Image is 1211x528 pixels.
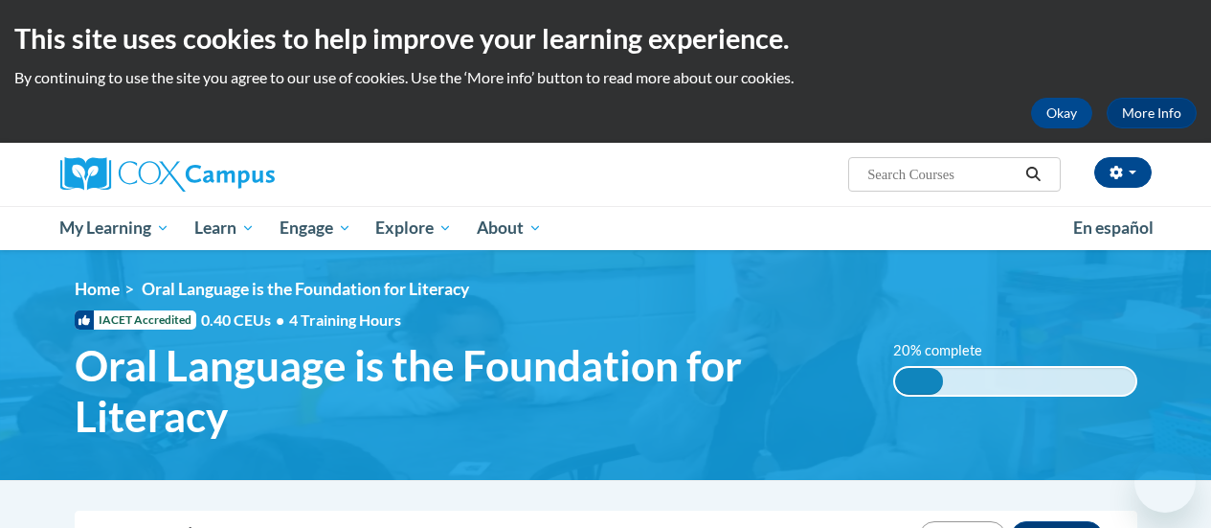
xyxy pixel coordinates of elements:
[75,279,120,299] a: Home
[363,206,464,250] a: Explore
[477,217,542,240] span: About
[182,206,267,250] a: Learn
[267,206,364,250] a: Engage
[1134,451,1196,513] iframe: Button to launch messaging window
[1073,218,1154,238] span: En español
[1031,98,1092,128] button: Okay
[1019,163,1047,186] button: Search
[895,368,943,395] div: 20% complete
[14,67,1197,88] p: By continuing to use the site you agree to our use of cookies. Use the ‘More info’ button to read...
[142,279,469,299] span: Oral Language is the Foundation for Literacy
[1094,157,1152,188] button: Account Settings
[280,217,351,240] span: Engage
[289,310,401,329] span: 4 Training Hours
[46,206,1166,250] div: Main menu
[14,19,1197,57] h2: This site uses cookies to help improve your learning experience.
[75,340,864,442] span: Oral Language is the Foundation for Literacy
[201,310,289,331] span: 0.40 CEUs
[893,340,1003,361] label: 20% complete
[1061,208,1166,248] a: En español
[194,217,255,240] span: Learn
[464,206,554,250] a: About
[60,157,405,192] a: Cox Campus
[375,217,452,240] span: Explore
[60,157,275,192] img: Cox Campus
[75,310,196,330] span: IACET Accredited
[59,217,169,240] span: My Learning
[1107,98,1197,128] a: More Info
[865,163,1019,186] input: Search Courses
[48,206,183,250] a: My Learning
[276,310,284,329] span: •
